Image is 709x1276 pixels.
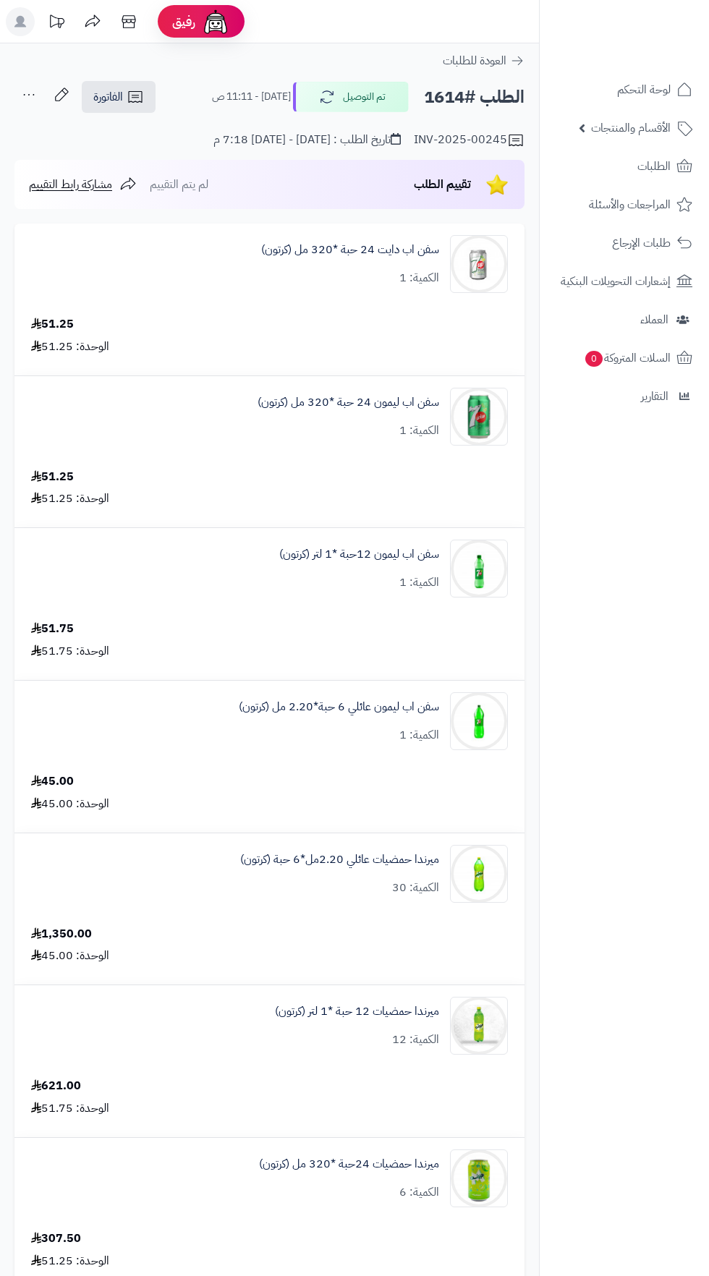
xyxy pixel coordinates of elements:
[414,132,525,149] div: INV-2025-00245
[293,82,409,112] button: تم التوصيل
[591,118,671,138] span: الأقسام والمنتجات
[451,540,507,597] img: 1747540828-789ab214-413e-4ccd-b32f-1699f0bc-90x90.jpg
[641,386,668,407] span: التقارير
[82,81,156,113] a: الفاتورة
[589,195,671,215] span: المراجعات والأسئلة
[239,699,439,715] a: سفن اب ليمون عائلي 6 حبة*2.20 مل (كرتون)
[424,82,525,112] h2: الطلب #1614
[31,316,74,333] div: 51.25
[612,233,671,253] span: طلبات الإرجاع
[212,90,291,104] small: [DATE] - 11:11 ص
[31,490,109,507] div: الوحدة: 51.25
[150,176,208,193] span: لم يتم التقييم
[548,149,700,184] a: الطلبات
[259,1156,439,1173] a: ميرندا حمضيات 24حبة *320 مل (كرتون)
[172,13,195,30] span: رفيق
[451,997,507,1055] img: 1747566256-XP8G23evkchGmxKUr8YaGb2gsq2hZno4-90x90.jpg
[451,235,507,293] img: 1747540408-7a431d2a-4456-4a4d-8b76-9a07e3ea-90x90.jpg
[38,7,75,40] a: تحديثات المنصة
[213,132,401,148] div: تاريخ الطلب : [DATE] - [DATE] 7:18 م
[31,339,109,355] div: الوحدة: 51.25
[451,692,507,750] img: 1747541306-e6e5e2d5-9b67-463e-b81b-59a02ee4-90x90.jpg
[443,52,506,69] span: العودة للطلبات
[31,773,74,790] div: 45.00
[31,643,109,660] div: الوحدة: 51.75
[31,469,74,485] div: 51.25
[640,310,668,330] span: العملاء
[29,176,112,193] span: مشاركة رابط التقييم
[93,88,123,106] span: الفاتورة
[548,72,700,107] a: لوحة التحكم
[31,1253,109,1269] div: الوحدة: 51.25
[548,341,700,375] a: السلات المتروكة0
[451,1149,507,1207] img: 1747566452-bf88d184-d280-4ea7-9331-9e3669ef-90x90.jpg
[31,1078,81,1094] div: 621.00
[31,1100,109,1117] div: الوحدة: 51.75
[443,52,525,69] a: العودة للطلبات
[392,1032,439,1048] div: الكمية: 12
[414,176,471,193] span: تقييم الطلب
[561,271,671,292] span: إشعارات التحويلات البنكية
[31,948,109,964] div: الوحدة: 45.00
[548,302,700,337] a: العملاء
[201,7,230,36] img: ai-face.png
[584,348,671,368] span: السلات المتروكة
[261,242,439,258] a: سفن اب دايت 24 حبة *320 مل (كرتون)
[399,1184,439,1201] div: الكمية: 6
[585,351,603,367] span: 0
[240,851,439,868] a: ميرندا حمضيات عائلي 2.20مل*6 حبة (كرتون)
[617,80,671,100] span: لوحة التحكم
[258,394,439,411] a: سفن اب ليمون 24 حبة *320 مل (كرتون)
[31,1230,81,1247] div: 307.50
[451,388,507,446] img: 1747540602-UsMwFj3WdUIJzISPTZ6ZIXs6lgAaNT6J-90x90.jpg
[637,156,671,176] span: الطلبات
[399,270,439,286] div: الكمية: 1
[279,546,439,563] a: سفن اب ليمون 12حبة *1 لتر (كرتون)
[548,264,700,299] a: إشعارات التحويلات البنكية
[392,880,439,896] div: الكمية: 30
[548,379,700,414] a: التقارير
[399,727,439,744] div: الكمية: 1
[31,621,74,637] div: 51.75
[548,187,700,222] a: المراجعات والأسئلة
[399,422,439,439] div: الكمية: 1
[275,1003,439,1020] a: ميرندا حمضيات 12 حبة *1 لتر (كرتون)
[451,845,507,903] img: 1747544486-c60db756-6ee7-44b0-a7d4-ec449800-90x90.jpg
[29,176,137,193] a: مشاركة رابط التقييم
[31,796,109,812] div: الوحدة: 45.00
[31,926,92,943] div: 1,350.00
[548,226,700,260] a: طلبات الإرجاع
[399,574,439,591] div: الكمية: 1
